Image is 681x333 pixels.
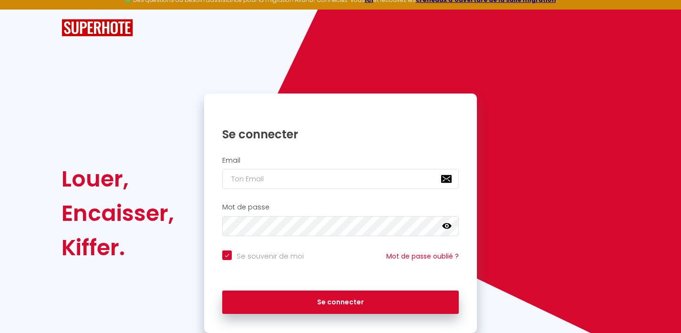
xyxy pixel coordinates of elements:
div: Kiffer. [62,230,174,265]
h1: Se connecter [222,127,459,142]
button: Se connecter [222,291,459,314]
h2: Mot de passe [222,203,459,211]
img: SuperHote logo [62,19,133,37]
a: Mot de passe oublié ? [386,251,459,261]
input: Ton Email [222,169,459,189]
button: Ouvrir le widget de chat LiveChat [8,4,36,32]
div: Louer, [62,162,174,196]
div: Encaisser, [62,196,174,230]
h2: Email [222,156,459,165]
